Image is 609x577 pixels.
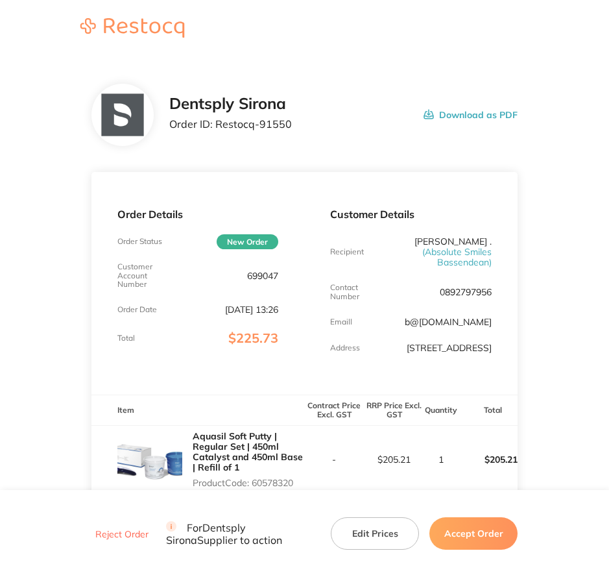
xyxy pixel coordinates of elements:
span: $225.73 [228,330,278,346]
p: For Dentsply Sirona Supplier to action [166,521,315,546]
p: Order Status [117,237,162,246]
span: New Order [217,234,278,249]
p: Address [330,343,360,352]
p: Order ID: Restocq- 91550 [169,118,292,130]
p: - [305,454,363,465]
p: Emaill [330,317,352,326]
button: Reject Order [91,528,152,540]
p: $205.21 [459,444,517,475]
th: Contract Price Excl. GST [304,395,364,425]
th: RRP Price Excl. GST [364,395,424,425]
a: Aquasil Soft Putty | Regular Set | 450ml Catalyst and 450ml Base | Refill of 1 [193,430,303,473]
img: NTllNzd2NQ [101,94,143,136]
h2: Dentsply Sirona [169,95,292,113]
span: ( Absolute Smiles Bassendean ) [422,246,492,268]
p: Product Code: 60578320 [193,478,305,488]
th: Total [458,395,518,425]
p: Order Details [117,208,279,220]
a: b@[DOMAIN_NAME] [405,316,492,328]
p: Recipient [330,247,364,256]
p: Customer Account Number [117,262,171,289]
p: Order Date [117,305,157,314]
p: 0892797956 [440,287,492,297]
p: 699047 [247,271,278,281]
p: Customer Details [330,208,492,220]
p: $205.21 [365,454,424,465]
th: Quantity [424,395,459,425]
p: Contact Number [330,283,384,301]
p: [DATE] 13:26 [225,304,278,315]
button: Download as PDF [424,95,518,135]
p: 1 [425,454,458,465]
th: Item [91,395,305,425]
img: Restocq logo [67,18,197,38]
p: [PERSON_NAME] . [384,236,492,267]
button: Edit Prices [331,517,419,550]
button: Accept Order [429,517,518,550]
p: Total [117,334,135,343]
p: [STREET_ADDRESS] [407,343,492,353]
a: Restocq logo [67,18,197,40]
img: Mjg4djY4dw [117,427,182,492]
